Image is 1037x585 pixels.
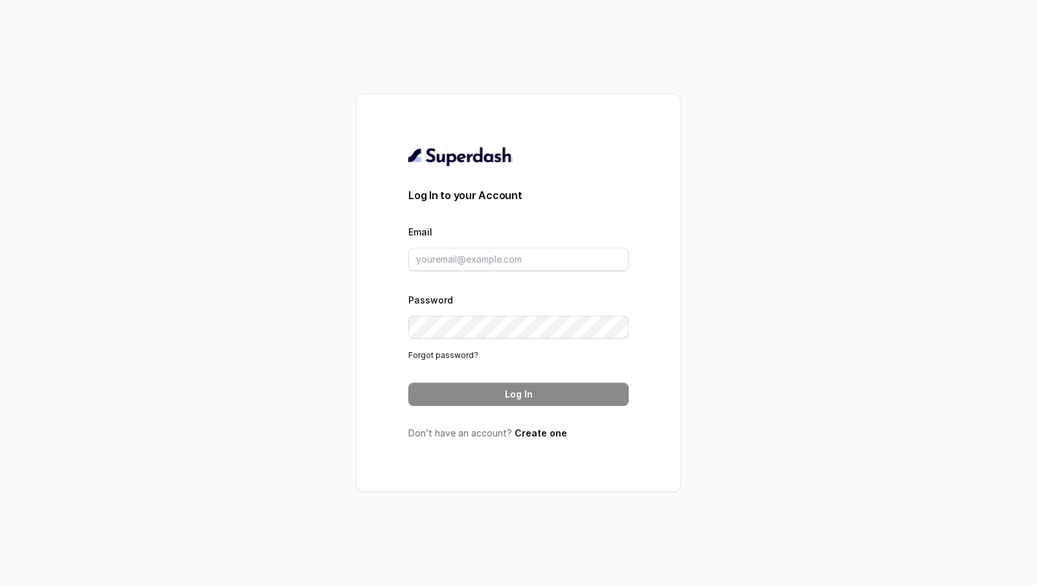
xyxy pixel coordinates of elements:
[408,350,478,360] a: Forgot password?
[408,248,629,271] input: youremail@example.com
[408,294,453,305] label: Password
[408,427,629,440] p: Don’t have an account?
[515,427,567,438] a: Create one
[408,226,432,237] label: Email
[408,146,513,167] img: light.svg
[408,187,629,203] h3: Log In to your Account
[408,383,629,406] button: Log In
